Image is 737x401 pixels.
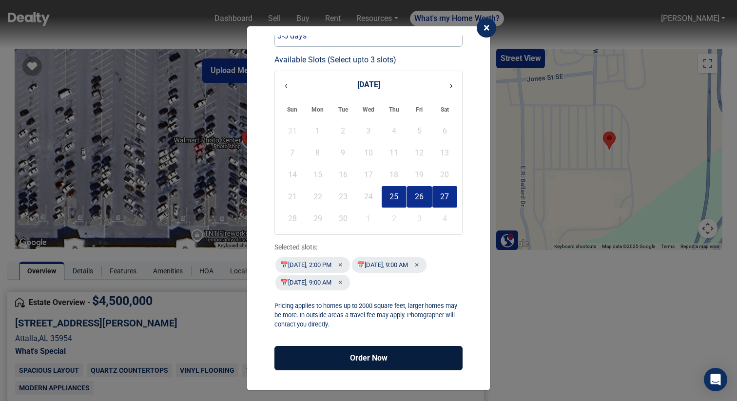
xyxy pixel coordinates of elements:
div: 📅 [DATE] , 9:00 AM [352,257,427,273]
div: 10 [356,142,381,164]
div: 3 [407,208,432,229]
div: 📅 [DATE] , 2:00 PM [275,257,350,273]
div: 30 [330,208,355,229]
div: 9 [330,142,355,164]
div: 13 [432,142,457,164]
div: 17 [356,164,381,186]
div: 12 [407,142,432,164]
div: 8 [305,142,330,164]
button: › [445,76,457,94]
div: 5 [407,120,432,142]
div: 18 [382,164,407,186]
div: Thu [382,101,407,118]
div: 📅 [DATE] , 9:00 AM [275,275,350,290]
span: × [484,21,490,35]
button: Order Now [274,346,463,370]
div: 2 [330,120,355,142]
div: Wed [356,101,381,118]
div: Sat [432,101,457,118]
button: ‹ [280,76,292,94]
div: Mon [305,101,330,118]
div: 24 [356,186,381,208]
div: 7 [280,142,305,164]
div: 26 [407,186,432,208]
span: [DATE] [357,79,380,91]
div: 1 [356,208,381,229]
div: Fri [407,101,432,118]
div: 2 [382,208,407,229]
div: Sun [280,101,305,118]
div: 23 [330,186,355,208]
div: 16 [330,164,355,186]
div: 27 [432,186,457,208]
div: 4 [382,120,407,142]
div: 6 [432,120,457,142]
button: × [335,278,345,287]
small: Pricing applies to homes up to 2000 square feet, larger homes may be more. In outside areas a tra... [274,301,463,329]
div: 3 [356,120,381,142]
span: Available Slots (Select upto 3 slots) [274,54,463,66]
div: 22 [305,186,330,208]
div: 14 [280,164,305,186]
div: Selected slots: [274,242,463,252]
div: 21 [280,186,305,208]
button: × [412,260,422,270]
div: 31 [280,120,305,142]
div: 15 [305,164,330,186]
div: Open Intercom Messenger [704,368,727,391]
div: 4 [432,208,457,229]
div: 20 [432,164,457,186]
iframe: BigID CMP Widget [5,372,34,401]
div: 25 [382,186,407,208]
div: 1 [305,120,330,142]
div: 11 [382,142,407,164]
div: Tue [330,101,355,118]
div: 28 [280,208,305,229]
button: Close [477,18,496,38]
div: 29 [305,208,330,229]
button: × [335,260,345,270]
div: 19 [407,164,432,186]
